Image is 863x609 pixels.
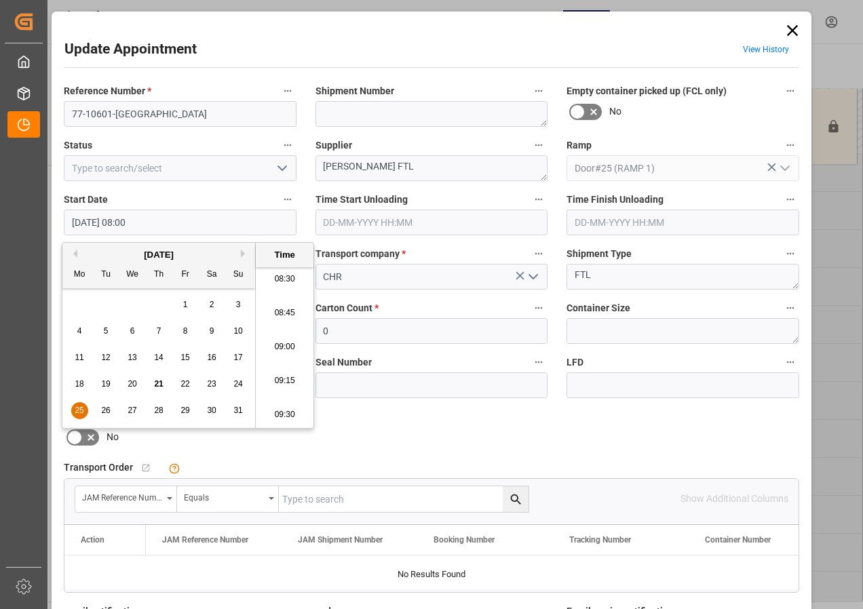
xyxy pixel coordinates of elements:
[567,84,727,98] span: Empty container picked up (FCL only)
[154,406,163,415] span: 28
[256,330,313,364] li: 09:00
[315,155,548,181] textarea: [PERSON_NAME] FTL
[530,299,548,317] button: Carton Count *
[230,323,247,340] div: Choose Sunday, August 10th, 2025
[124,267,141,283] div: We
[75,486,177,512] button: open menu
[75,406,83,415] span: 25
[62,248,255,262] div: [DATE]
[177,267,194,283] div: Fr
[207,406,216,415] span: 30
[567,264,799,290] textarea: FTL
[184,488,264,504] div: Equals
[271,158,291,179] button: open menu
[230,402,247,419] div: Choose Sunday, August 31st, 2025
[98,349,115,366] div: Choose Tuesday, August 12th, 2025
[101,379,110,389] span: 19
[154,379,163,389] span: 21
[241,250,249,258] button: Next Month
[315,193,408,207] span: Time Start Unloading
[530,82,548,100] button: Shipment Number
[207,353,216,362] span: 16
[71,376,88,393] div: Choose Monday, August 18th, 2025
[782,82,799,100] button: Empty container picked up (FCL only)
[151,349,168,366] div: Choose Thursday, August 14th, 2025
[567,155,799,181] input: Type to search/select
[64,210,296,235] input: DD-MM-YYYY HH:MM
[75,379,83,389] span: 18
[782,191,799,208] button: Time Finish Unloading
[233,326,242,336] span: 10
[530,136,548,154] button: Supplier
[773,158,794,179] button: open menu
[64,39,197,60] h2: Update Appointment
[64,193,108,207] span: Start Date
[434,535,495,545] span: Booking Number
[230,349,247,366] div: Choose Sunday, August 17th, 2025
[177,323,194,340] div: Choose Friday, August 8th, 2025
[101,406,110,415] span: 26
[162,535,248,545] span: JAM Reference Number
[256,296,313,330] li: 08:45
[204,376,220,393] div: Choose Saturday, August 23rd, 2025
[609,104,621,119] span: No
[177,486,279,512] button: open menu
[256,398,313,432] li: 09:30
[75,353,83,362] span: 11
[503,486,529,512] button: search button
[124,323,141,340] div: Choose Wednesday, August 6th, 2025
[130,326,135,336] span: 6
[107,430,119,444] span: No
[124,376,141,393] div: Choose Wednesday, August 20th, 2025
[567,210,799,235] input: DD-MM-YYYY HH:MM
[180,353,189,362] span: 15
[204,402,220,419] div: Choose Saturday, August 30th, 2025
[204,296,220,313] div: Choose Saturday, August 2nd, 2025
[66,292,252,424] div: month 2025-08
[71,349,88,366] div: Choose Monday, August 11th, 2025
[530,245,548,262] button: Transport company *
[315,355,372,370] span: Seal Number
[315,301,379,315] span: Carton Count
[71,267,88,283] div: Mo
[104,326,109,336] span: 5
[567,247,632,261] span: Shipment Type
[569,535,631,545] span: Tracking Number
[567,193,664,207] span: Time Finish Unloading
[98,323,115,340] div: Choose Tuesday, August 5th, 2025
[279,82,296,100] button: Reference Number *
[567,138,592,153] span: Ramp
[315,84,394,98] span: Shipment Number
[77,326,82,336] span: 4
[64,138,92,153] span: Status
[279,486,529,512] input: Type to search
[98,402,115,419] div: Choose Tuesday, August 26th, 2025
[230,376,247,393] div: Choose Sunday, August 24th, 2025
[530,353,548,371] button: Seal Number
[782,299,799,317] button: Container Size
[298,535,383,545] span: JAM Shipment Number
[183,326,188,336] span: 8
[69,250,77,258] button: Previous Month
[98,267,115,283] div: Tu
[279,191,296,208] button: Start Date
[567,355,583,370] span: LFD
[233,379,242,389] span: 24
[705,535,771,545] span: Container Number
[256,262,313,296] li: 08:30
[315,210,548,235] input: DD-MM-YYYY HH:MM
[157,326,161,336] span: 7
[180,379,189,389] span: 22
[64,460,133,475] span: Transport Order
[210,300,214,309] span: 2
[177,296,194,313] div: Choose Friday, August 1st, 2025
[207,379,216,389] span: 23
[259,248,310,262] div: Time
[782,245,799,262] button: Shipment Type
[151,376,168,393] div: Choose Thursday, August 21st, 2025
[230,267,247,283] div: Su
[315,138,352,153] span: Supplier
[101,353,110,362] span: 12
[71,323,88,340] div: Choose Monday, August 4th, 2025
[151,323,168,340] div: Choose Thursday, August 7th, 2025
